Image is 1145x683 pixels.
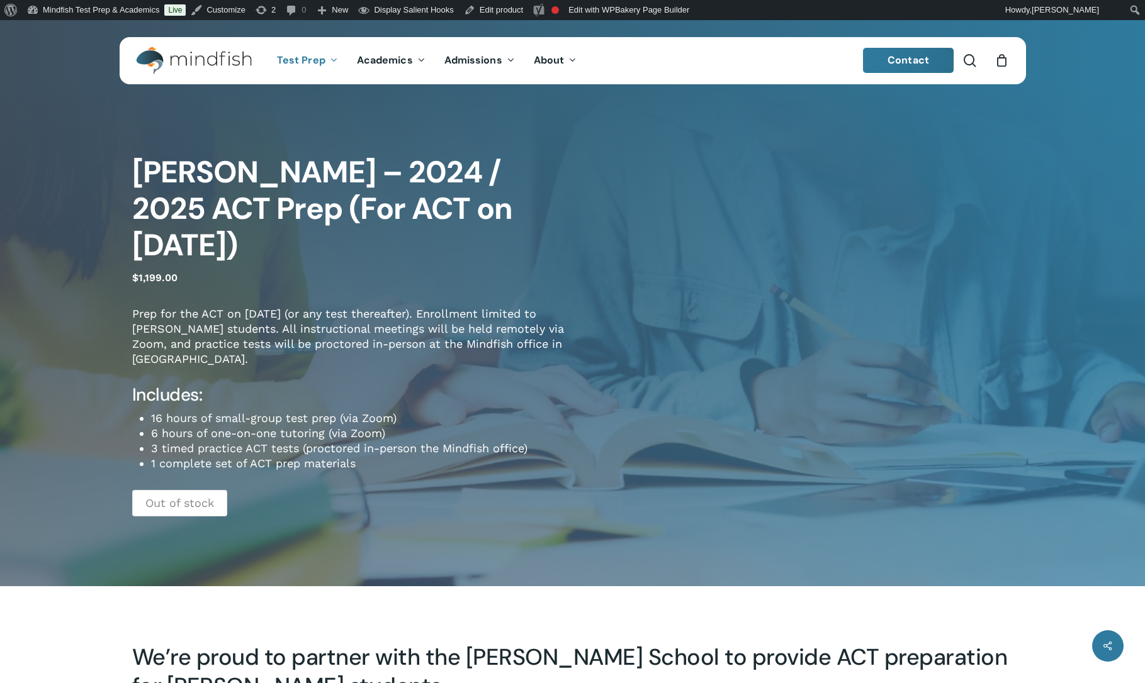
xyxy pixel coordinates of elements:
[888,53,929,67] span: Contact
[268,37,586,84] nav: Main Menu
[435,55,524,66] a: Admissions
[277,53,325,67] span: Test Prep
[132,272,178,284] bdi: 1,199.00
[120,37,1026,84] header: Main Menu
[444,53,502,67] span: Admissions
[164,4,186,16] a: Live
[151,411,573,426] li: 16 hours of small-group test prep (via Zoom)
[863,48,954,73] a: Contact
[132,490,227,516] p: Out of stock
[357,53,413,67] span: Academics
[995,53,1009,67] a: Cart
[524,55,587,66] a: About
[151,456,573,471] li: 1 complete set of ACT prep materials
[1032,5,1099,14] span: [PERSON_NAME]
[551,6,559,14] div: Focus keyphrase not set
[132,272,138,284] span: $
[151,441,573,456] li: 3 timed practice ACT tests (proctored in-person the Mindfish office)
[132,306,573,384] p: Prep for the ACT on [DATE] (or any test thereafter). Enrollment limited to [PERSON_NAME] students...
[347,55,435,66] a: Academics
[132,384,573,406] h4: Includes:
[534,53,565,67] span: About
[151,426,573,441] li: 6 hours of one-on-one tutoring (via Zoom)
[132,154,573,264] h1: [PERSON_NAME] – 2024 / 2025 ACT Prep (For ACT on [DATE])
[268,55,347,66] a: Test Prep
